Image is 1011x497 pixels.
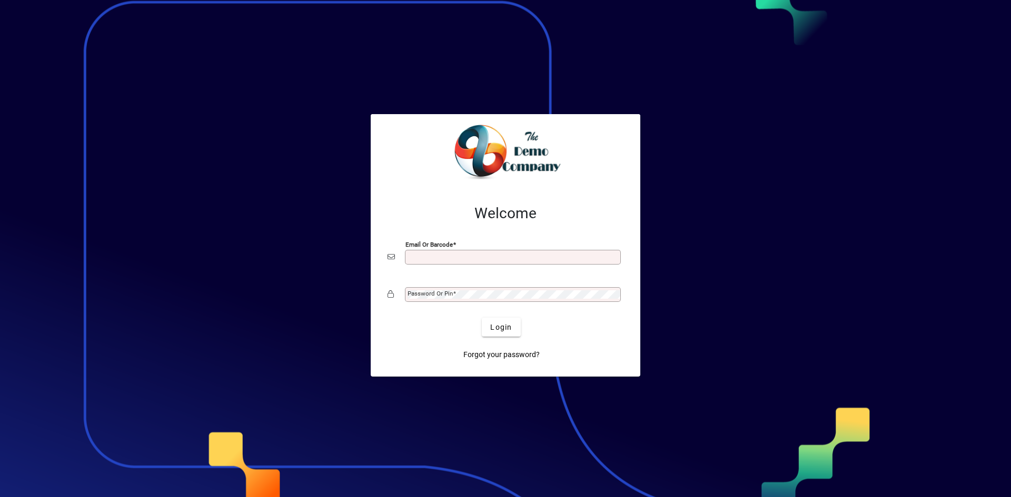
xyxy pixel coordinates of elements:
mat-label: Password or Pin [408,290,453,297]
span: Login [490,322,512,333]
a: Forgot your password? [459,345,544,364]
span: Forgot your password? [463,349,540,360]
mat-label: Email or Barcode [405,241,453,248]
button: Login [482,318,520,337]
h2: Welcome [388,205,623,222]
